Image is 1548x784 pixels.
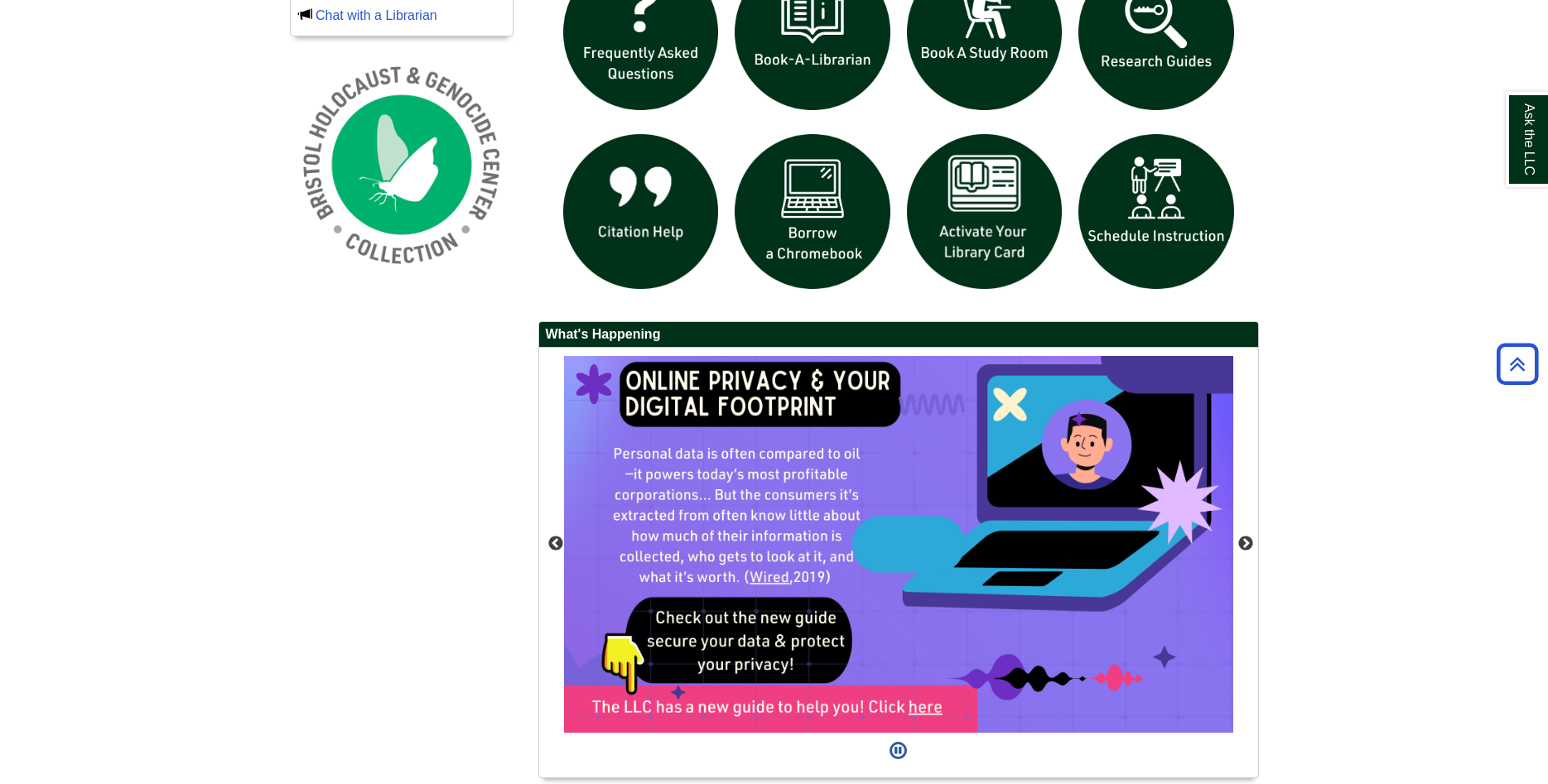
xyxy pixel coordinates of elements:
[885,733,912,769] button: Pause
[1237,536,1254,552] button: Next
[547,536,564,552] button: Previous
[290,53,514,277] img: Holocaust and Genocide Collection
[1491,353,1544,375] a: Back to Top
[555,126,727,298] img: citation help icon links to citation help guide page
[564,356,1233,733] div: This box contains rotating images
[1070,126,1242,298] img: For faculty. Schedule Library Instruction icon links to form.
[726,126,899,298] img: Borrow a chromebook icon links to the borrow a chromebook web page
[539,322,1258,348] h2: What's Happening
[899,126,1071,298] img: activate Library Card icon links to form to activate student ID into library card
[316,8,437,22] a: Chat with a Librarian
